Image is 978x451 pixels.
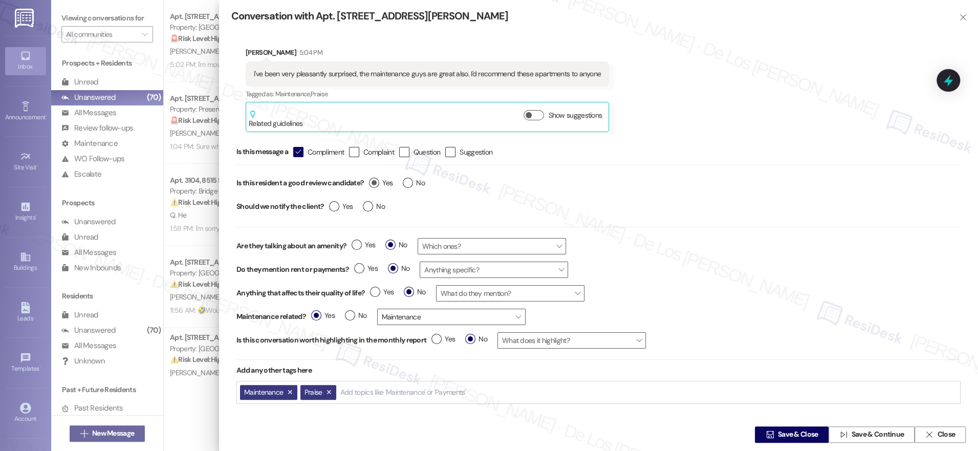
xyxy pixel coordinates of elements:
[236,264,349,275] label: Do they mention rent or payments?
[246,47,609,61] div: [PERSON_NAME]
[420,262,568,278] span: Anything specific?
[236,175,364,191] label: Is this resident a good review candidate?
[236,288,365,298] label: Anything that affects their quality of life?
[959,13,967,22] i: 
[254,69,601,79] div: I've been very pleasantly surprised, the maintenance guys are great also. I'd recommend these apa...
[329,201,353,212] span: Yes
[829,426,915,443] button: Save & Continue
[388,263,410,274] span: No
[852,429,904,440] span: Save & Continue
[839,431,847,439] i: 
[311,310,335,321] span: Yes
[766,431,773,439] i: 
[778,429,818,440] span: Save & Close
[297,47,322,58] div: 5:04 PM
[436,285,584,302] span: What do they mention?
[236,360,961,381] div: Add any other tags here
[404,287,426,297] span: No
[240,385,297,400] button: Maintenance
[370,287,394,297] span: Yes
[925,431,933,439] i: 
[937,429,955,440] span: Close
[497,332,646,349] span: What does it highlight?
[363,147,394,157] span: Complaint
[369,178,393,188] span: Yes
[414,147,440,157] span: Question
[345,310,367,321] span: No
[244,388,283,397] span: Maintenance
[300,385,336,400] button: Praise
[340,388,467,397] input: Add topics like 'Maintenance' or 'Payments'
[275,90,311,98] span: Maintenance ,
[236,335,426,346] label: Is this conversation worth highlighting in the monthly report
[231,9,942,23] div: Conversation with Apt. [STREET_ADDRESS][PERSON_NAME]
[236,146,288,157] span: Is this message a
[236,311,306,322] label: Maintenance related?
[354,263,378,274] span: Yes
[460,147,492,157] span: Suggestion
[236,241,346,251] label: Are they talking about an amenity?
[295,146,301,157] i: 
[352,240,375,250] span: Yes
[431,334,455,345] span: Yes
[249,110,302,129] div: Related guidelines
[465,334,487,345] span: No
[548,110,602,121] label: Show suggestions
[311,90,328,98] span: Praise
[403,178,425,188] span: No
[236,199,324,214] label: Should we notify the client?
[418,238,566,254] span: Which ones?
[377,309,526,325] span: Maintenance
[915,426,966,443] button: Close
[305,388,322,397] span: Praise
[385,240,407,250] span: No
[363,201,385,212] span: No
[308,147,344,157] span: Compliment
[246,87,609,101] div: Tagged as:
[755,426,829,443] button: Save & Close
